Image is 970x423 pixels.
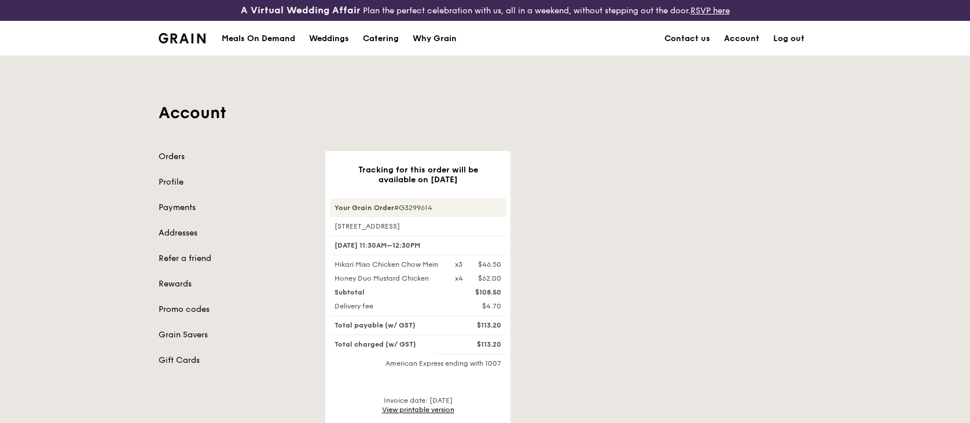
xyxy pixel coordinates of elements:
[478,274,501,283] div: $62.00
[328,288,448,297] div: Subtotal
[448,301,508,311] div: $4.70
[328,274,448,283] div: Honey Duo Mustard Chicken
[448,321,508,330] div: $113.20
[159,176,311,188] a: Profile
[159,20,205,55] a: GrainGrain
[335,321,416,329] span: Total payable (w/ GST)
[657,21,717,56] a: Contact us
[413,21,457,56] div: Why Grain
[330,359,506,368] div: American Express ending with 1007
[328,340,448,349] div: Total charged (w/ GST)
[159,33,205,43] img: Grain
[406,21,464,56] a: Why Grain
[159,329,311,341] a: Grain Savers
[309,21,349,56] div: Weddings
[382,406,454,414] a: View printable version
[159,102,811,123] h1: Account
[159,227,311,239] a: Addresses
[328,301,448,311] div: Delivery fee
[717,21,766,56] a: Account
[448,340,508,349] div: $113.20
[328,260,448,269] div: Hikari Miso Chicken Chow Mein
[356,21,406,56] a: Catering
[690,6,729,16] a: RSVP here
[344,165,492,185] h3: Tracking for this order will be available on [DATE]
[330,236,506,255] div: [DATE] 11:30AM–12:30PM
[478,260,501,269] div: $46.50
[159,355,311,366] a: Gift Cards
[330,198,506,217] div: #G3299614
[159,151,311,163] a: Orders
[455,260,462,269] div: x3
[240,5,360,16] h3: A Virtual Wedding Affair
[363,21,399,56] div: Catering
[330,396,506,414] div: Invoice date: [DATE]
[161,5,808,16] div: Plan the perfect celebration with us, all in a weekend, without stepping out the door.
[335,204,394,212] strong: Your Grain Order
[222,21,295,56] div: Meals On Demand
[302,21,356,56] a: Weddings
[159,253,311,264] a: Refer a friend
[159,278,311,290] a: Rewards
[766,21,811,56] a: Log out
[159,202,311,214] a: Payments
[159,304,311,315] a: Promo codes
[448,288,508,297] div: $108.50
[330,222,506,231] div: [STREET_ADDRESS]
[455,274,463,283] div: x4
